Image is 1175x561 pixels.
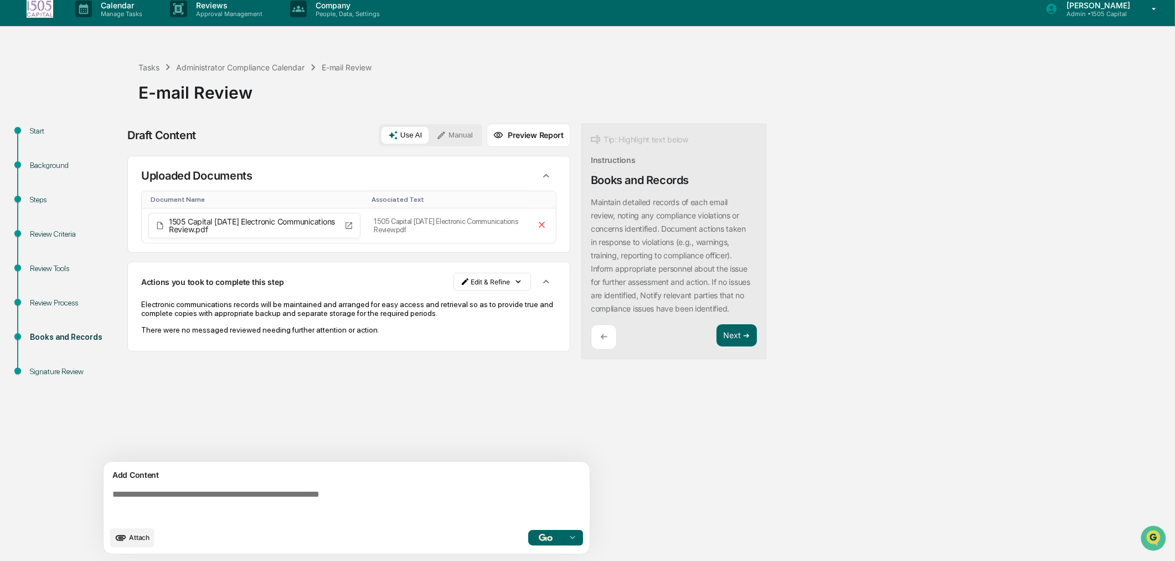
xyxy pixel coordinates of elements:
[92,10,148,18] p: Manage Tasks
[151,196,363,203] div: Toggle SortBy
[11,123,74,132] div: Past conversations
[534,217,549,234] button: Remove file
[141,277,284,287] p: Actions you took to complete this step
[1058,10,1136,18] p: Admin • 1505 Capital
[110,468,583,482] div: Add Content
[91,227,137,238] span: Attestations
[50,96,152,105] div: We're available if you need us!
[129,533,150,542] span: Attach
[187,1,268,10] p: Reviews
[11,85,31,105] img: 1746055101610-c473b297-6a78-478c-a979-82029cc54cd1
[591,197,750,313] p: Maintain detailed records of each email review, noting any compliance violations or concerns iden...
[430,127,480,144] button: Manual
[1140,524,1169,554] iframe: Open customer support
[539,534,552,541] img: Go
[600,331,607,342] p: ←
[30,366,121,378] div: Signature Review
[172,121,202,134] button: See all
[307,10,385,18] p: People, Data, Settings
[1058,1,1136,10] p: [PERSON_NAME]
[322,63,372,72] div: E-mail Review
[187,10,268,18] p: Approval Management
[98,151,121,160] span: [DATE]
[34,151,90,160] span: [PERSON_NAME]
[141,300,556,318] p: Electronic communications records will be maintained and arranged for easy access and retrieval s...
[372,196,523,203] div: Toggle SortBy
[22,248,70,259] span: Data Lookup
[80,228,89,237] div: 🗄️
[717,324,757,347] button: Next ➔
[453,273,531,290] button: Edit & Refine
[76,222,142,242] a: 🗄️Attestations
[138,74,1169,103] div: E-mail Review
[50,85,182,96] div: Start new chat
[141,325,556,334] p: There were no messaged reviewed needing further attention or action.
[30,331,121,343] div: Books and Records
[591,133,688,146] div: Tip: Highlight text below
[92,151,96,160] span: •
[176,63,305,72] div: Administrator Compliance Calendar
[92,181,96,190] span: •
[487,124,570,147] button: Preview Report
[11,140,29,158] img: Rachel Stanley
[11,23,202,41] p: How can we help?
[110,275,134,283] span: Pylon
[30,263,121,274] div: Review Tools
[528,530,564,545] button: Go
[7,222,76,242] a: 🖐️Preclearance
[382,127,429,144] button: Use AI
[138,63,159,72] div: Tasks
[188,88,202,101] button: Start new chat
[30,228,121,240] div: Review Criteria
[30,125,121,137] div: Start
[367,208,528,243] td: 1505 Capital [DATE] Electronic Communications Review.pdf
[22,227,71,238] span: Preclearance
[169,218,340,233] span: 1505 Capital [DATE] Electronic Communications Review.pdf
[30,194,121,206] div: Steps
[11,228,20,237] div: 🖐️
[110,528,154,547] button: upload document
[78,274,134,283] a: Powered byPylon
[127,129,196,142] div: Draft Content
[34,181,90,190] span: [PERSON_NAME]
[92,1,148,10] p: Calendar
[98,181,121,190] span: [DATE]
[591,155,636,165] div: Instructions
[11,170,29,188] img: Rachel Stanley
[7,243,74,263] a: 🔎Data Lookup
[11,249,20,258] div: 🔎
[30,160,121,171] div: Background
[141,169,252,182] p: Uploaded Documents
[307,1,385,10] p: Company
[591,174,689,187] div: Books and Records
[30,297,121,309] div: Review Process
[23,85,43,105] img: 8933085812038_c878075ebb4cc5468115_72.jpg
